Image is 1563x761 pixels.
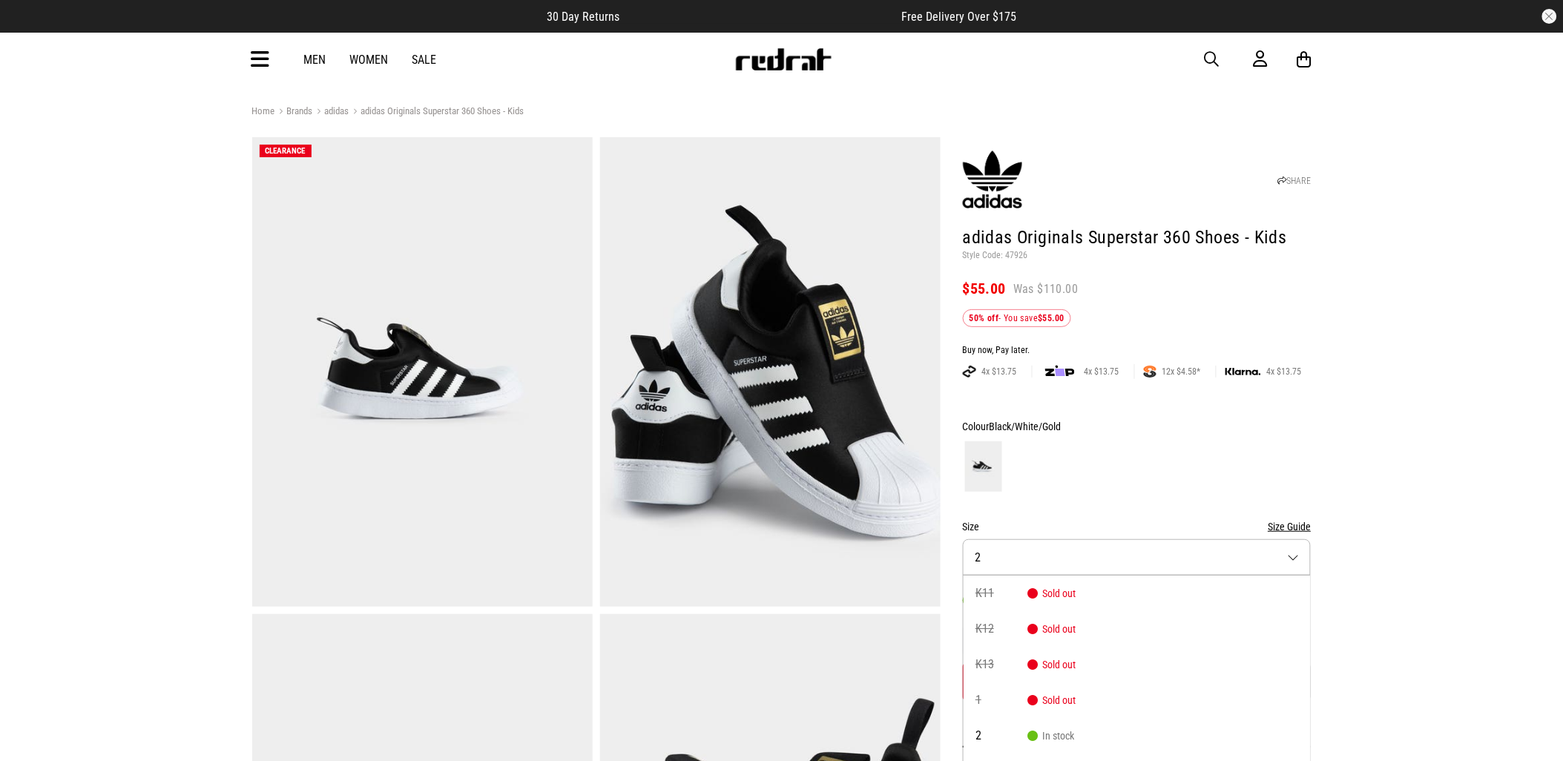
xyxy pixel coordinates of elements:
[963,309,1071,327] div: - You save
[963,539,1312,576] button: 2
[963,226,1312,250] h1: adidas Originals Superstar 360 Shoes - Kids
[266,146,306,156] span: CLEARANCE
[313,105,349,119] a: adidas
[1156,366,1207,378] span: 12x $4.58*
[650,9,872,24] iframe: Customer reviews powered by Trustpilot
[1144,366,1156,378] img: SPLITPAY
[1045,364,1075,379] img: zip
[252,105,275,116] a: Home
[1027,694,1076,706] span: Sold out
[412,53,437,67] a: Sale
[963,418,1312,435] div: Colour
[1027,659,1076,671] span: Sold out
[1027,730,1074,742] span: In stock
[1027,587,1076,599] span: Sold out
[963,366,976,378] img: AFTERPAY
[963,518,1312,536] div: Size
[1268,518,1311,536] button: Size Guide
[970,313,999,323] b: 50% off
[1013,281,1078,297] span: Was $110.00
[734,48,832,70] img: Redrat logo
[975,694,1027,706] span: 1
[963,280,1006,297] span: $55.00
[275,105,313,119] a: Brands
[600,137,941,607] img: Adidas Originals Superstar 360 Shoes - Kids in Black
[976,366,1023,378] span: 4x $13.75
[349,105,524,119] a: adidas Originals Superstar 360 Shoes - Kids
[975,623,1027,635] span: K12
[12,6,56,50] button: Open LiveChat chat widget
[547,10,620,24] span: 30 Day Returns
[902,10,1017,24] span: Free Delivery Over $175
[1261,366,1308,378] span: 4x $13.75
[1027,623,1076,635] span: Sold out
[965,441,1002,492] img: Black/White/Gold
[304,53,326,67] a: Men
[252,137,593,607] img: Adidas Originals Superstar 360 Shoes - Kids in Black
[1079,366,1125,378] span: 4x $13.75
[350,53,389,67] a: Women
[963,150,1022,209] img: adidas
[975,550,981,564] span: 2
[975,730,1027,742] span: 2
[975,587,1027,599] span: K11
[1277,176,1311,186] a: SHARE
[1039,313,1065,323] b: $55.00
[990,421,1062,432] span: Black/White/Gold
[975,659,1027,671] span: K13
[1225,368,1261,376] img: KLARNA
[963,345,1312,357] div: Buy now, Pay later.
[963,250,1312,262] p: Style Code: 47926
